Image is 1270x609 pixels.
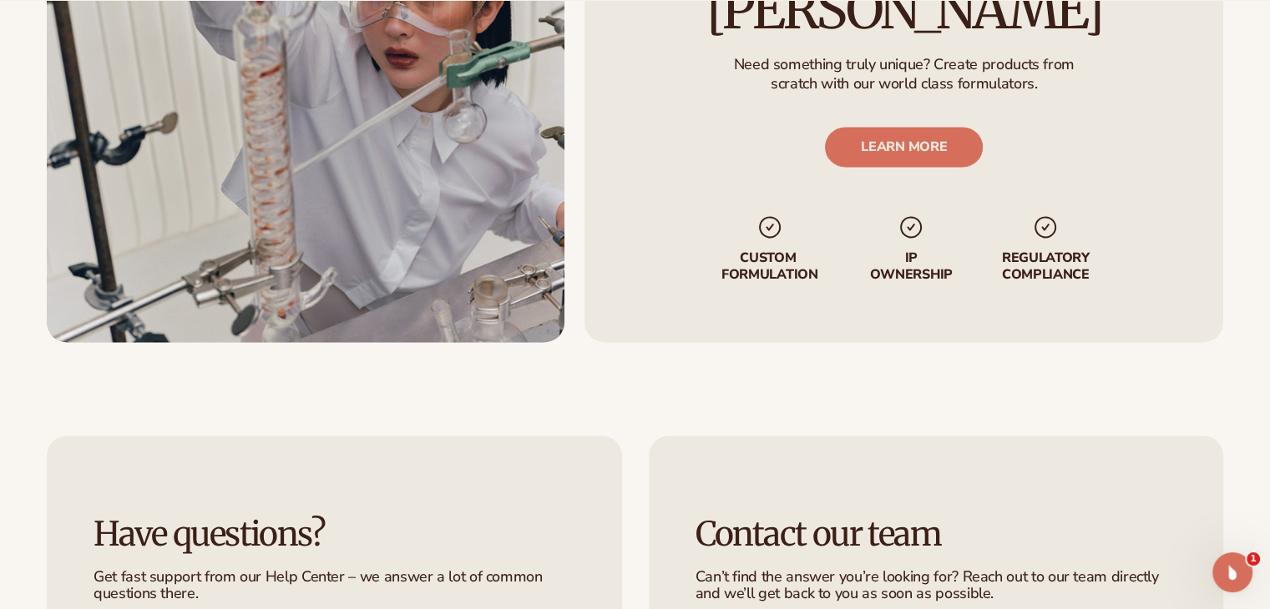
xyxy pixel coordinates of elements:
[1247,552,1260,566] span: 1
[696,569,1177,602] p: Can’t find the answer you’re looking for? Reach out to our team directly and we’ll get back to yo...
[1000,250,1090,282] p: regulatory compliance
[94,569,575,602] p: Get fast support from our Help Center – we answer a lot of common questions there.
[733,54,1074,73] p: Need something truly unique? Create products from
[1212,552,1252,592] iframe: Intercom live chat
[868,250,954,282] p: IP Ownership
[1032,214,1059,240] img: checkmark_svg
[717,250,822,282] p: Custom formulation
[696,516,1177,552] h3: Contact our team
[756,214,782,240] img: checkmark_svg
[733,74,1074,93] p: scratch with our world class formulators.
[825,127,983,167] a: LEARN MORE
[94,516,575,552] h3: Have questions?
[898,214,924,240] img: checkmark_svg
